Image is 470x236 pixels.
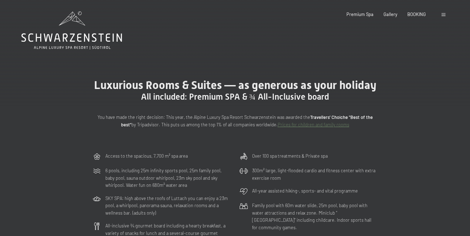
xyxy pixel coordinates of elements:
[105,167,231,189] p: 6 pools, including 25m infinity sports pool, 25m family pool, baby pool, sauna outdoor whirlpool,...
[141,92,329,102] span: All included: Premium SPA & ¾ All-Inclusive board
[252,167,377,182] p: 300m² large, light-flooded cardio and fitness center with extra exercise room
[105,152,188,159] p: Access to the spacious, 7,700 m² spa area
[252,187,358,194] p: All-year assisted hiking-, sports- and vital programme
[346,11,374,17] a: Premium Spa
[278,122,349,127] a: Prices for children and family rooms
[252,152,328,159] p: Over 100 spa treatments & Private spa
[383,11,397,17] a: Gallery
[94,78,376,92] span: Luxurious Rooms & Suites — as generous as your holiday
[407,11,426,17] a: BOOKING
[252,202,377,231] p: Family pool with 60m water slide, 25m pool, baby pool with water attractions and relax zone. Mini...
[105,195,231,216] p: SKY SPA: high above the roofs of Luttach you can enjoy a 23m pool, a whirlpool, panorama sauna, r...
[121,114,373,127] strong: Travellers' Choiche "Best of the best"
[93,114,377,128] p: You have made the right decision: This year, the Alpine Luxury Spa Resort Schwarzenstein was awar...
